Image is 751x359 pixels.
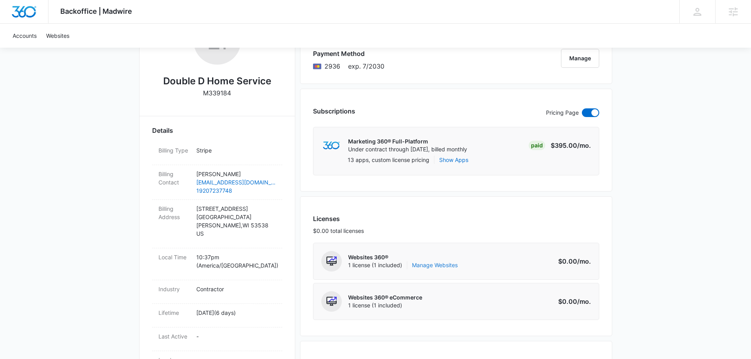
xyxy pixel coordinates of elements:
dt: Industry [158,285,190,293]
div: Paid [529,141,545,150]
h2: Double D Home Service [163,74,271,88]
dt: Billing Contact [158,170,190,186]
span: Details [152,126,173,135]
a: 19207237748 [196,186,276,195]
p: Pricing Page [546,108,579,117]
span: exp. 7/2030 [348,61,384,71]
p: Stripe [196,146,276,154]
p: Contractor [196,285,276,293]
dt: Billing Address [158,205,190,221]
div: Billing TypeStripe [152,141,282,165]
a: Accounts [8,24,41,48]
a: Manage Websites [412,261,458,269]
p: [PERSON_NAME] [196,170,276,178]
p: Websites 360® [348,253,458,261]
img: marketing360Logo [323,141,340,150]
p: M339184 [203,88,231,98]
p: Marketing 360® Full-Platform [348,138,467,145]
p: Under contract through [DATE], billed monthly [348,145,467,153]
dt: Last Active [158,332,190,340]
span: Mastercard ending with [324,61,340,71]
span: 1 license (1 included) [348,261,458,269]
p: [DATE] ( 6 days ) [196,309,276,317]
span: /mo. [577,298,591,305]
div: IndustryContractor [152,280,282,304]
div: Last Active- [152,327,282,351]
p: $0.00 [554,297,591,306]
button: Manage [561,49,599,68]
button: Show Apps [439,156,468,164]
dt: Billing Type [158,146,190,154]
div: Billing Address[STREET_ADDRESS][GEOGRAPHIC_DATA][PERSON_NAME],WI 53538US [152,200,282,248]
span: /mo. [577,141,591,149]
p: Websites 360® eCommerce [348,294,422,301]
p: $0.00 [554,257,591,266]
p: $0.00 total licenses [313,227,364,235]
p: 10:37pm ( America/[GEOGRAPHIC_DATA] ) [196,253,276,270]
span: 1 license (1 included) [348,301,422,309]
span: Backoffice | Madwire [60,7,132,15]
h3: Subscriptions [313,106,355,116]
dt: Local Time [158,253,190,261]
div: Lifetime[DATE](6 days) [152,304,282,327]
span: /mo. [577,257,591,265]
div: Billing Contact[PERSON_NAME][EMAIL_ADDRESS][DOMAIN_NAME]19207237748 [152,165,282,200]
dt: Lifetime [158,309,190,317]
p: $395.00 [551,141,591,150]
p: - [196,332,276,340]
a: [EMAIL_ADDRESS][DOMAIN_NAME] [196,178,276,186]
p: [STREET_ADDRESS] [GEOGRAPHIC_DATA][PERSON_NAME] , WI 53538 US [196,205,276,238]
p: 13 apps, custom license pricing [348,156,429,164]
h3: Licenses [313,214,364,223]
div: Local Time10:37pm (America/[GEOGRAPHIC_DATA]) [152,248,282,280]
h3: Payment Method [313,49,384,58]
a: Websites [41,24,74,48]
